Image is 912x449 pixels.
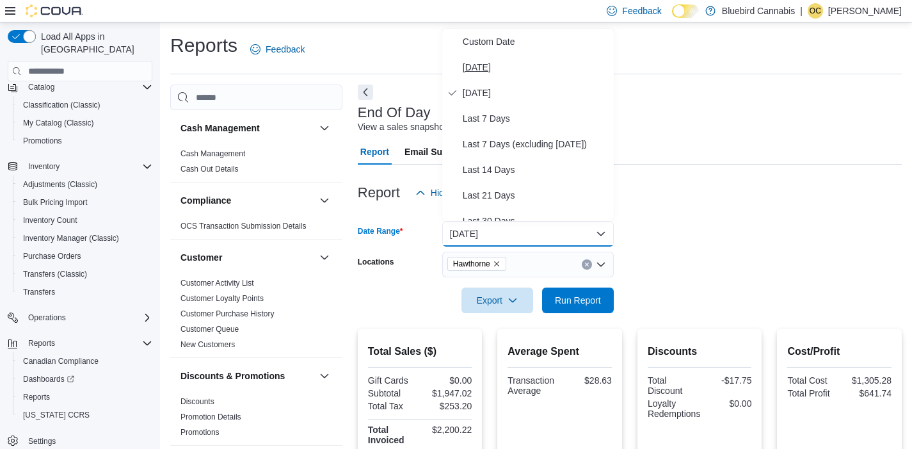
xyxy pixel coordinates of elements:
[23,233,119,243] span: Inventory Manager (Classic)
[317,120,332,136] button: Cash Management
[180,324,239,334] span: Customer Queue
[317,368,332,384] button: Discounts & Promotions
[358,105,431,120] h3: End Of Day
[13,283,157,301] button: Transfers
[13,352,157,370] button: Canadian Compliance
[180,340,235,349] a: New Customers
[368,375,417,386] div: Gift Cards
[13,193,157,211] button: Bulk Pricing Import
[28,338,55,348] span: Reports
[358,120,545,134] div: View a sales snapshot for a date or date range.
[180,412,241,422] span: Promotion Details
[3,158,157,176] button: Inventory
[18,389,55,405] a: Reports
[358,257,394,267] label: Locations
[180,164,239,174] span: Cash Out Details
[787,344,892,359] h2: Cost/Profit
[13,265,157,283] button: Transfers (Classic)
[23,159,65,174] button: Inventory
[404,139,486,165] span: Email Subscription
[431,186,498,199] span: Hide Parameters
[463,34,609,49] span: Custom Date
[23,159,152,174] span: Inventory
[18,371,152,387] span: Dashboards
[18,249,86,264] a: Purchase Orders
[787,388,836,398] div: Total Profit
[508,344,612,359] h2: Average Spent
[180,149,245,158] a: Cash Management
[180,325,239,334] a: Customer Queue
[648,344,752,359] h2: Discounts
[648,398,701,419] div: Loyalty Redemptions
[18,115,99,131] a: My Catalog (Classic)
[180,370,285,382] h3: Discounts & Promotions
[18,284,152,300] span: Transfers
[13,176,157,193] button: Adjustments (Classic)
[705,398,751,409] div: $0.00
[28,436,56,446] span: Settings
[23,100,100,110] span: Classification (Classic)
[180,278,254,288] span: Customer Activity List
[180,251,314,264] button: Customer
[810,3,821,19] span: OC
[808,3,823,19] div: Olivia Campagna
[180,339,235,350] span: New Customers
[442,29,614,221] div: Select listbox
[23,79,152,95] span: Catalog
[3,334,157,352] button: Reports
[180,427,220,437] span: Promotions
[358,85,373,100] button: Next
[23,287,55,297] span: Transfers
[180,309,275,318] a: Customer Purchase History
[180,194,231,207] h3: Compliance
[672,18,673,19] span: Dark Mode
[410,180,503,206] button: Hide Parameters
[23,197,88,208] span: Bulk Pricing Import
[23,136,62,146] span: Promotions
[18,266,152,282] span: Transfers (Classic)
[422,375,472,386] div: $0.00
[18,133,67,149] a: Promotions
[422,401,472,411] div: $253.20
[170,218,342,239] div: Compliance
[842,388,892,398] div: $641.74
[170,394,342,445] div: Discounts & Promotions
[28,161,60,172] span: Inventory
[3,78,157,96] button: Catalog
[563,375,612,386] div: $28.63
[18,213,152,228] span: Inventory Count
[18,177,102,192] a: Adjustments (Classic)
[18,177,152,192] span: Adjustments (Classic)
[463,213,609,229] span: Last 30 Days
[180,122,314,135] button: Cash Management
[13,388,157,406] button: Reports
[13,370,157,388] a: Dashboards
[23,118,94,128] span: My Catalog (Classic)
[23,310,71,325] button: Operations
[23,79,60,95] button: Catalog
[317,250,332,265] button: Customer
[18,354,152,369] span: Canadian Compliance
[18,97,106,113] a: Classification (Classic)
[18,195,93,210] a: Bulk Pricing Import
[787,375,836,386] div: Total Cost
[422,425,472,435] div: $2,200.22
[18,389,152,405] span: Reports
[508,375,557,396] div: Transaction Average
[702,375,751,386] div: -$17.75
[180,222,307,231] a: OCS Transaction Submission Details
[463,60,609,75] span: [DATE]
[18,115,152,131] span: My Catalog (Classic)
[368,425,404,445] strong: Total Invoiced
[13,132,157,150] button: Promotions
[170,146,342,182] div: Cash Management
[18,354,104,369] a: Canadian Compliance
[245,37,310,62] a: Feedback
[180,149,245,159] span: Cash Management
[180,294,264,303] a: Customer Loyalty Points
[170,33,237,58] h1: Reports
[13,229,157,247] button: Inventory Manager (Classic)
[582,259,592,270] button: Clear input
[368,388,417,398] div: Subtotal
[28,82,54,92] span: Catalog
